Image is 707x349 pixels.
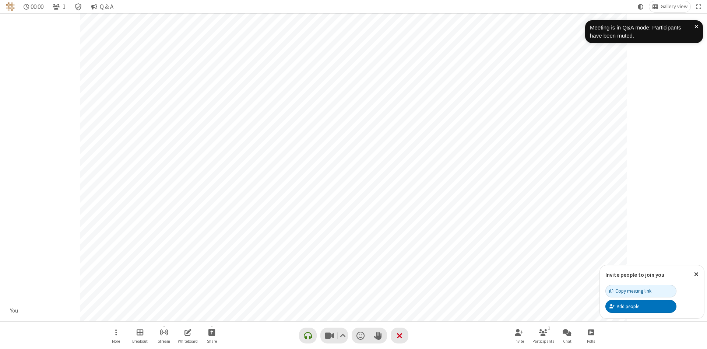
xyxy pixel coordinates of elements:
[207,339,217,343] span: Share
[88,1,116,12] button: Q & A
[177,325,199,346] button: Open shared whiteboard
[338,328,348,343] button: Video setting
[605,271,664,278] label: Invite people to join you
[605,300,676,313] button: Add people
[201,325,223,346] button: Start sharing
[7,307,21,315] div: You
[71,1,85,12] div: Meeting details Encryption enabled
[689,265,704,283] button: Close popover
[158,339,170,343] span: Stream
[112,339,120,343] span: More
[693,1,704,12] button: Fullscreen
[105,325,127,346] button: Open menu
[609,287,651,294] div: Copy meeting link
[546,325,552,331] div: 1
[369,328,387,343] button: Raise hand
[649,1,690,12] button: Change layout
[178,339,198,343] span: Whiteboard
[532,339,554,343] span: Participants
[556,325,578,346] button: Open chat
[129,325,151,346] button: Manage Breakout Rooms
[514,339,524,343] span: Invite
[31,3,43,10] span: 00:00
[590,24,694,40] div: Meeting is in Q&A mode: Participants have been muted.
[63,3,66,10] span: 1
[532,325,554,346] button: Open participant list
[563,339,571,343] span: Chat
[153,325,175,346] button: Start streaming
[391,328,408,343] button: End or leave meeting
[299,328,317,343] button: Connect your audio
[100,3,113,10] span: Q & A
[21,1,47,12] div: Timer
[352,328,369,343] button: Send a reaction
[580,325,602,346] button: Open poll
[132,339,148,343] span: Breakout
[605,285,676,297] button: Copy meeting link
[661,4,687,10] span: Gallery view
[6,2,15,11] img: QA Selenium DO NOT DELETE OR CHANGE
[508,325,530,346] button: Invite participants (Alt+I)
[49,1,68,12] button: Open participant list
[587,339,595,343] span: Polls
[635,1,647,12] button: Using system theme
[320,328,348,343] button: Stop video (Alt+V)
